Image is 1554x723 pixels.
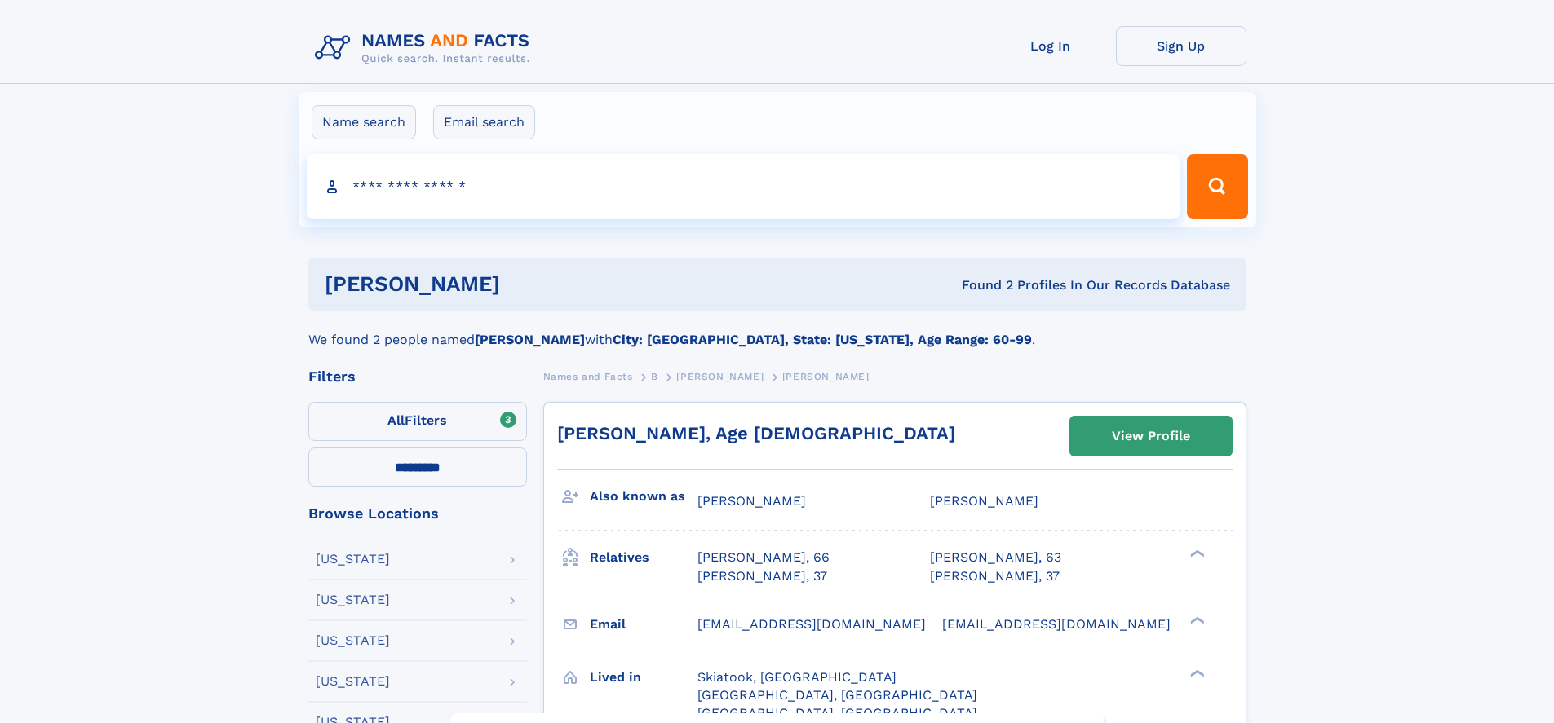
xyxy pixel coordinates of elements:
[676,371,764,382] span: [PERSON_NAME]
[557,423,955,443] a: [PERSON_NAME], Age [DEMOGRAPHIC_DATA]
[697,669,897,685] span: Skiatook, [GEOGRAPHIC_DATA]
[651,371,658,382] span: B
[697,493,806,509] span: [PERSON_NAME]
[930,549,1061,566] a: [PERSON_NAME], 63
[308,311,1246,350] div: We found 2 people named with .
[433,105,535,139] label: Email search
[1116,26,1246,66] a: Sign Up
[676,366,764,386] a: [PERSON_NAME]
[316,634,390,647] div: [US_STATE]
[316,593,390,606] div: [US_STATE]
[308,26,543,70] img: Logo Names and Facts
[316,553,390,566] div: [US_STATE]
[1186,668,1206,678] div: ❯
[942,616,1171,632] span: [EMAIL_ADDRESS][DOMAIN_NAME]
[651,366,658,386] a: B
[312,105,416,139] label: Name search
[590,544,697,571] h3: Relatives
[697,687,977,703] span: [GEOGRAPHIC_DATA], [GEOGRAPHIC_DATA]
[697,567,827,585] a: [PERSON_NAME], 37
[930,567,1060,585] a: [PERSON_NAME], 37
[782,371,870,382] span: [PERSON_NAME]
[307,154,1180,219] input: search input
[1112,417,1190,455] div: View Profile
[325,274,731,294] h1: [PERSON_NAME]
[731,276,1230,294] div: Found 2 Profiles In Our Records Database
[590,611,697,638] h3: Email
[475,332,585,347] b: [PERSON_NAME]
[1070,417,1232,456] a: View Profile
[613,332,1032,347] b: City: [GEOGRAPHIC_DATA], State: [US_STATE], Age Range: 60-99
[930,493,1038,509] span: [PERSON_NAME]
[697,616,926,632] span: [EMAIL_ADDRESS][DOMAIN_NAME]
[543,366,633,386] a: Names and Facts
[1187,154,1247,219] button: Search Button
[985,26,1116,66] a: Log In
[308,369,527,384] div: Filters
[316,675,390,688] div: [US_STATE]
[697,549,830,566] a: [PERSON_NAME], 66
[308,506,527,521] div: Browse Locations
[1186,549,1206,559] div: ❯
[387,412,405,428] span: All
[697,705,977,721] span: [GEOGRAPHIC_DATA], [GEOGRAPHIC_DATA]
[590,483,697,510] h3: Also known as
[308,402,527,441] label: Filters
[1186,615,1206,625] div: ❯
[590,663,697,691] h3: Lived in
